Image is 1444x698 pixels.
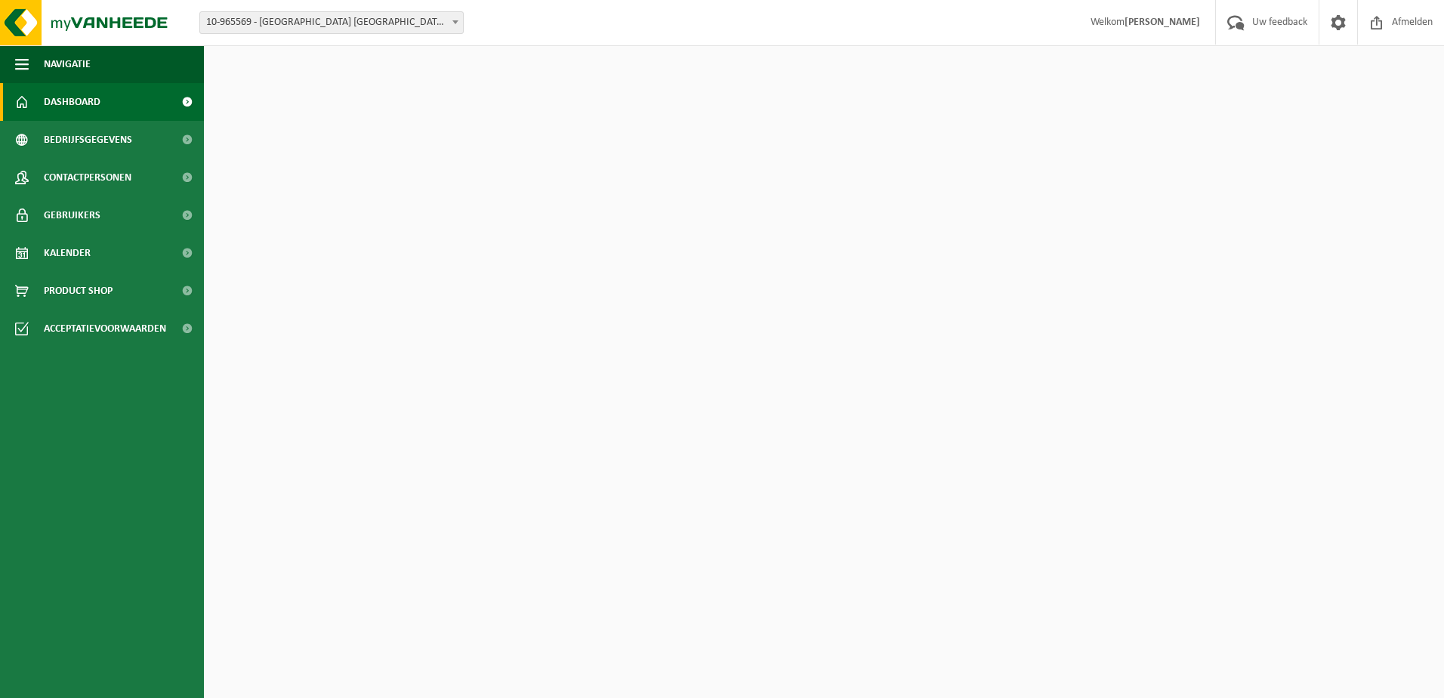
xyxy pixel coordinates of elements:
[44,45,91,83] span: Navigatie
[44,159,131,196] span: Contactpersonen
[44,121,132,159] span: Bedrijfsgegevens
[44,196,100,234] span: Gebruikers
[44,234,91,272] span: Kalender
[44,310,166,347] span: Acceptatievoorwaarden
[44,83,100,121] span: Dashboard
[200,12,463,33] span: 10-965569 - VAN DER VALK HOTEL PARK LANE ANTWERPEN NV - ANTWERPEN
[44,272,113,310] span: Product Shop
[1125,17,1200,28] strong: [PERSON_NAME]
[199,11,464,34] span: 10-965569 - VAN DER VALK HOTEL PARK LANE ANTWERPEN NV - ANTWERPEN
